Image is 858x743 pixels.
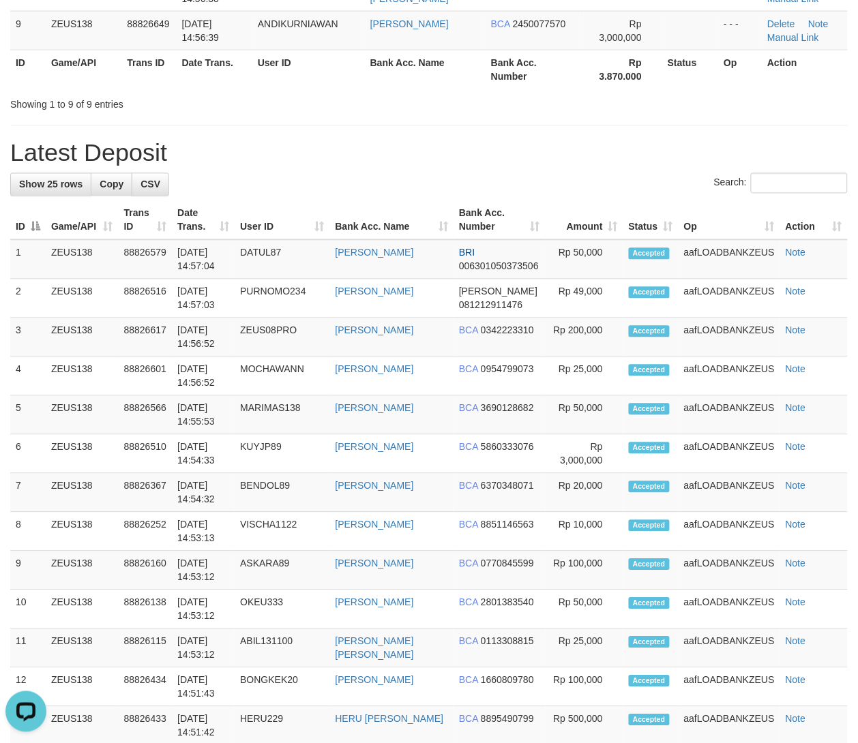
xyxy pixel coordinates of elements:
[235,513,329,551] td: VISCHA1122
[336,558,414,569] a: [PERSON_NAME]
[46,590,119,629] td: ZEUS138
[172,240,235,279] td: [DATE] 14:57:04
[459,403,478,414] span: BCA
[172,551,235,590] td: [DATE] 14:53:12
[336,597,414,608] a: [PERSON_NAME]
[481,519,534,530] span: Copy 8851146563 to clipboard
[91,173,132,196] a: Copy
[46,551,119,590] td: ZEUS138
[235,551,329,590] td: ASKARA89
[629,520,670,532] span: Accepted
[679,629,780,668] td: aafLOADBANKZEUS
[459,714,478,725] span: BCA
[786,519,806,530] a: Note
[119,474,173,513] td: 88826367
[786,636,806,647] a: Note
[459,636,478,647] span: BCA
[459,300,522,311] span: Copy 081212911476 to clipboard
[235,240,329,279] td: DATUL87
[459,481,478,491] span: BCA
[767,18,795,29] a: Delete
[46,279,119,318] td: ZEUS138
[786,597,806,608] a: Note
[365,50,486,89] th: Bank Acc. Name
[459,364,478,375] span: BCA
[546,396,623,435] td: Rp 50,000
[119,318,173,357] td: 88826617
[172,474,235,513] td: [DATE] 14:54:32
[629,559,670,571] span: Accepted
[786,442,806,453] a: Note
[629,248,670,260] span: Accepted
[481,714,534,725] span: Copy 8895490799 to clipboard
[10,11,46,50] td: 9
[679,668,780,707] td: aafLOADBANKZEUS
[235,318,329,357] td: ZEUS08PRO
[46,240,119,279] td: ZEUS138
[546,357,623,396] td: Rp 25,000
[121,50,176,89] th: Trans ID
[491,18,510,29] span: BCA
[629,598,670,609] span: Accepted
[546,435,623,474] td: Rp 3,000,000
[336,403,414,414] a: [PERSON_NAME]
[10,474,46,513] td: 7
[459,325,478,336] span: BCA
[623,201,679,240] th: Status: activate to sort column ascending
[172,357,235,396] td: [DATE] 14:56:52
[336,714,444,725] a: HERU [PERSON_NAME]
[172,279,235,318] td: [DATE] 14:57:03
[336,675,414,686] a: [PERSON_NAME]
[679,590,780,629] td: aafLOADBANKZEUS
[172,629,235,668] td: [DATE] 14:53:12
[46,396,119,435] td: ZEUS138
[119,435,173,474] td: 88826510
[235,396,329,435] td: MARIMAS138
[172,590,235,629] td: [DATE] 14:53:12
[119,201,173,240] th: Trans ID: activate to sort column ascending
[786,325,806,336] a: Note
[459,675,478,686] span: BCA
[629,404,670,415] span: Accepted
[546,590,623,629] td: Rp 50,000
[336,364,414,375] a: [PERSON_NAME]
[679,474,780,513] td: aafLOADBANKZEUS
[767,32,819,43] a: Manual Link
[172,668,235,707] td: [DATE] 14:51:43
[46,201,119,240] th: Game/API: activate to sort column ascending
[235,474,329,513] td: BENDOL89
[513,18,566,29] span: Copy 2450077570 to clipboard
[481,636,534,647] span: Copy 0113308815 to clipboard
[629,481,670,493] span: Accepted
[46,11,121,50] td: ZEUS138
[679,201,780,240] th: Op: activate to sort column ascending
[119,396,173,435] td: 88826566
[119,357,173,396] td: 88826601
[100,179,123,190] span: Copy
[336,247,414,258] a: [PERSON_NAME]
[46,357,119,396] td: ZEUS138
[546,551,623,590] td: Rp 100,000
[19,179,83,190] span: Show 25 rows
[629,326,670,337] span: Accepted
[140,179,160,190] span: CSV
[46,318,119,357] td: ZEUS138
[662,50,718,89] th: Status
[679,551,780,590] td: aafLOADBANKZEUS
[751,173,848,194] input: Search:
[235,590,329,629] td: OKEU333
[10,629,46,668] td: 11
[629,287,670,299] span: Accepted
[679,357,780,396] td: aafLOADBANKZEUS
[679,513,780,551] td: aafLOADBANKZEUS
[762,50,848,89] th: Action
[459,261,539,272] span: Copy 006301050373506 to clipboard
[546,240,623,279] td: Rp 50,000
[10,140,848,167] h1: Latest Deposit
[10,435,46,474] td: 6
[481,558,534,569] span: Copy 0770845599 to clipboard
[10,357,46,396] td: 4
[600,18,642,43] span: Rp 3,000,000
[336,286,414,297] a: [PERSON_NAME]
[546,474,623,513] td: Rp 20,000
